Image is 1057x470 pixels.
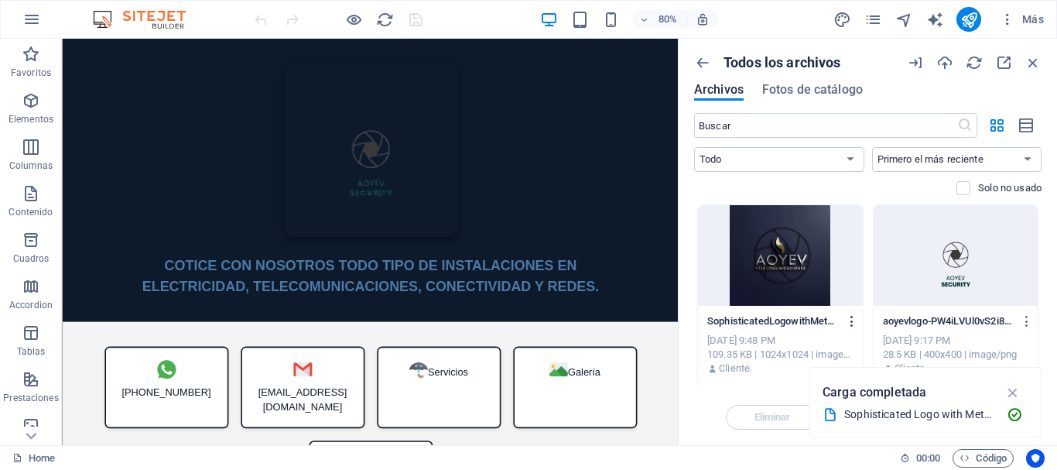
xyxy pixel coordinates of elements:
p: Contenido [9,206,53,218]
i: Publicar [960,11,978,29]
i: Navegador [895,11,913,29]
i: Maximizar [995,54,1012,71]
i: Al redimensionar, ajustar el nivel de zoom automáticamente para ajustarse al dispositivo elegido. [696,12,710,26]
i: Diseño (Ctrl+Alt+Y) [833,11,851,29]
i: Cargar [936,54,953,71]
button: Más [994,7,1050,32]
p: Cuadros [13,252,50,265]
h6: 80% [655,10,680,29]
i: Volver a cargar [966,54,983,71]
button: 80% [632,10,687,29]
p: Tablas [17,345,46,358]
button: Usercentrics [1026,449,1045,468]
p: Columnas [9,160,53,172]
i: Páginas (Ctrl+Alt+S) [864,11,882,29]
p: Prestaciones [3,392,58,404]
span: : [927,452,929,464]
span: Código [960,449,1007,468]
span: Archivos [694,81,744,99]
div: [DATE] 9:48 PM [707,334,853,348]
button: publish [956,7,981,32]
i: Cerrar [1025,54,1042,71]
span: Más [1000,12,1044,27]
h6: Tiempo de la sesión [900,449,941,468]
p: Elementos [9,113,53,125]
div: 28.5 KB | 400x400 | image/png [883,348,1029,362]
button: Código [953,449,1014,468]
span: 00 00 [916,449,940,468]
p: SophisticatedLogowithMetallicTouches-iTwqVWHp2ARFum35ptx2pg.jpg [707,314,839,328]
i: Mostrar todas las carpetas [694,54,711,71]
p: Accordion [9,299,53,311]
button: navigator [895,10,913,29]
div: Sophisticated Logo with Metallic Touches.jpg [844,406,994,424]
a: Haz clic para cancelar la selección y doble clic para abrir páginas [12,449,55,468]
p: Solo muestra los archivos que no están usándose en el sitio web. Los archivos añadidos durante es... [978,181,1042,195]
span: Fotos de catálogo [762,81,863,99]
div: [DATE] 9:17 PM [883,334,1029,348]
img: Editor Logo [89,10,205,29]
p: Carga completada [823,383,926,403]
i: Importación de URL [907,54,924,71]
button: pages [864,10,882,29]
div: 109.35 KB | 1024x1024 | image/jpeg [707,348,853,362]
input: Buscar [694,113,957,138]
p: Cliente [895,362,925,376]
button: Haz clic para salir del modo de previsualización y seguir editando [344,10,363,29]
p: aoyevlogo-PW4iLVUl0vS2i8fi855UNg.png [883,314,1014,328]
p: Todos los archivos [723,54,841,71]
p: Favoritos [11,67,51,79]
button: reload [375,10,394,29]
i: AI Writer [926,11,944,29]
i: Volver a cargar página [376,11,394,29]
p: Cliente [719,362,750,376]
button: text_generator [925,10,944,29]
button: design [833,10,851,29]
